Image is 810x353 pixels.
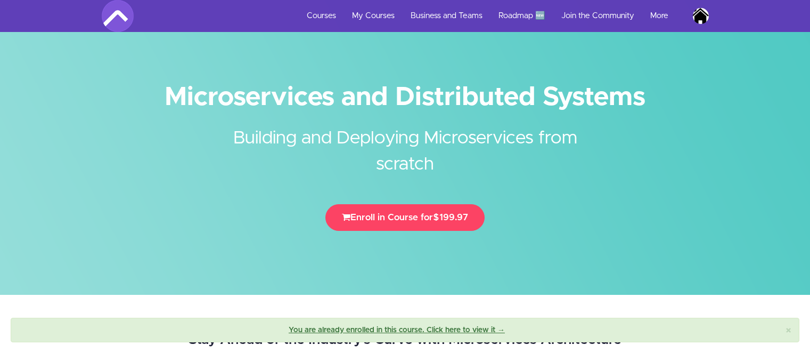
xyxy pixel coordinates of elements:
[325,204,485,231] button: Enroll in Course for$199.97
[102,85,709,109] h1: Microservices and Distributed Systems
[786,325,791,336] span: ×
[433,213,468,222] span: $199.97
[289,326,505,334] a: You are already enrolled in this course. Click here to view it →
[206,109,605,178] h2: Building and Deploying Microservices from scratch
[786,325,791,336] button: Close
[693,8,709,24] img: buetcse110@gmail.com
